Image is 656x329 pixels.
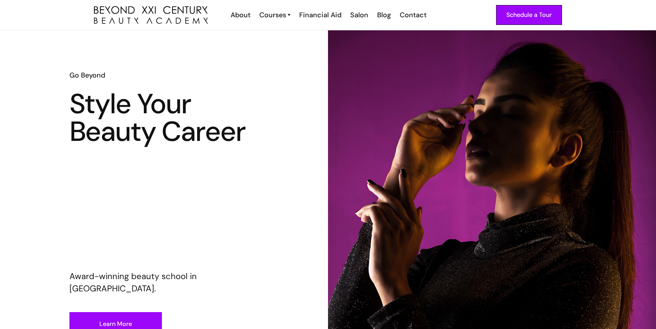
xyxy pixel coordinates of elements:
div: Schedule a Tour [506,10,552,20]
div: Blog [377,10,391,20]
div: Contact [400,10,427,20]
a: Contact [395,10,430,20]
a: Salon [345,10,372,20]
div: About [231,10,251,20]
a: About [226,10,254,20]
a: Courses [259,10,290,20]
img: beyond 21st century beauty academy logo [94,6,208,24]
a: Schedule a Tour [496,5,562,25]
h1: Style Your Beauty Career [69,90,259,145]
div: Salon [350,10,368,20]
div: Financial Aid [299,10,341,20]
p: Award-winning beauty school in [GEOGRAPHIC_DATA]. [69,270,259,295]
h6: Go Beyond [69,70,259,80]
a: home [94,6,208,24]
a: Blog [372,10,395,20]
a: Financial Aid [294,10,345,20]
div: Courses [259,10,286,20]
